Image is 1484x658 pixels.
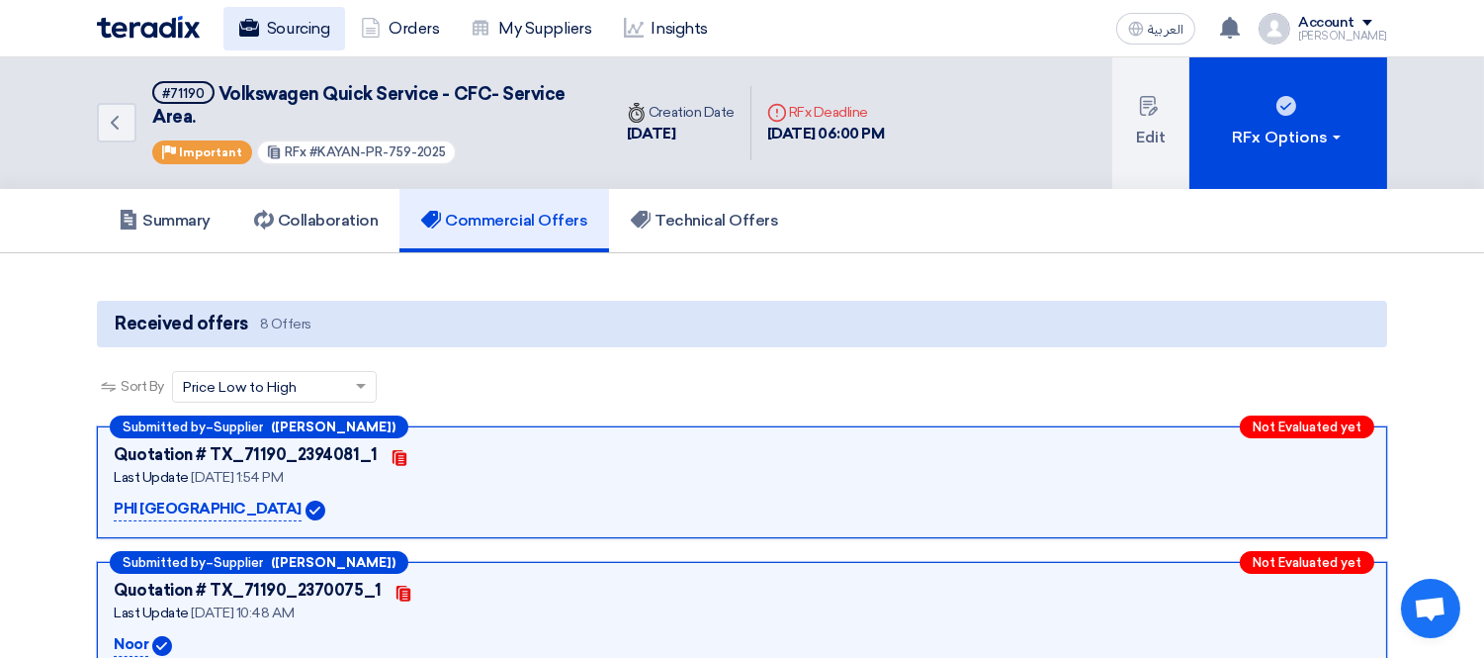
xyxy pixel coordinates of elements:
[115,311,248,337] span: Received offers
[152,83,566,128] span: Volkswagen Quick Service - CFC- Service Area.
[271,421,395,433] b: ([PERSON_NAME])
[114,633,148,657] p: Noor
[254,211,379,231] h5: Collaboration
[767,123,885,145] div: [DATE] 06:00 PM
[1298,31,1387,42] div: [PERSON_NAME]
[631,211,778,231] h5: Technical Offers
[260,315,311,333] span: 8 Offers
[309,144,447,159] span: #KAYAN-PR-759-2025
[1116,13,1195,45] button: العربية
[114,605,189,621] span: Last Update
[214,556,263,569] span: Supplier
[767,102,885,123] div: RFx Deadline
[152,81,587,130] h5: Volkswagen Quick Service - CFC- Service Area.
[191,605,294,621] span: [DATE] 10:48 AM
[1401,579,1460,638] div: Open chat
[1253,421,1361,433] span: Not Evaluated yet
[1189,57,1387,189] button: RFx Options
[609,189,800,252] a: Technical Offers
[121,376,164,397] span: Sort By
[1233,126,1345,149] div: RFx Options
[1253,556,1361,569] span: Not Evaluated yet
[232,189,400,252] a: Collaboration
[152,636,172,656] img: Verified Account
[123,421,206,433] span: Submitted by
[123,556,206,569] span: Submitted by
[97,16,200,39] img: Teradix logo
[285,144,306,159] span: RFx
[110,416,408,438] div: –
[223,7,345,50] a: Sourcing
[114,443,378,467] div: Quotation # TX_71190_2394081_1
[162,87,205,100] div: #71190
[183,377,297,398] span: Price Low to High
[399,189,609,252] a: Commercial Offers
[110,551,408,574] div: –
[455,7,607,50] a: My Suppliers
[114,498,302,521] p: PHI [GEOGRAPHIC_DATA]
[306,501,325,520] img: Verified Account
[608,7,724,50] a: Insights
[191,469,283,486] span: [DATE] 1:54 PM
[119,211,211,231] h5: Summary
[1148,23,1183,37] span: العربية
[97,189,232,252] a: Summary
[345,7,455,50] a: Orders
[179,145,242,159] span: Important
[114,469,189,486] span: Last Update
[1259,13,1290,45] img: profile_test.png
[271,556,395,569] b: ([PERSON_NAME])
[421,211,587,231] h5: Commercial Offers
[114,579,382,603] div: Quotation # TX_71190_2370075_1
[1112,57,1189,189] button: Edit
[214,421,263,433] span: Supplier
[627,102,735,123] div: Creation Date
[627,123,735,145] div: [DATE]
[1298,15,1354,32] div: Account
